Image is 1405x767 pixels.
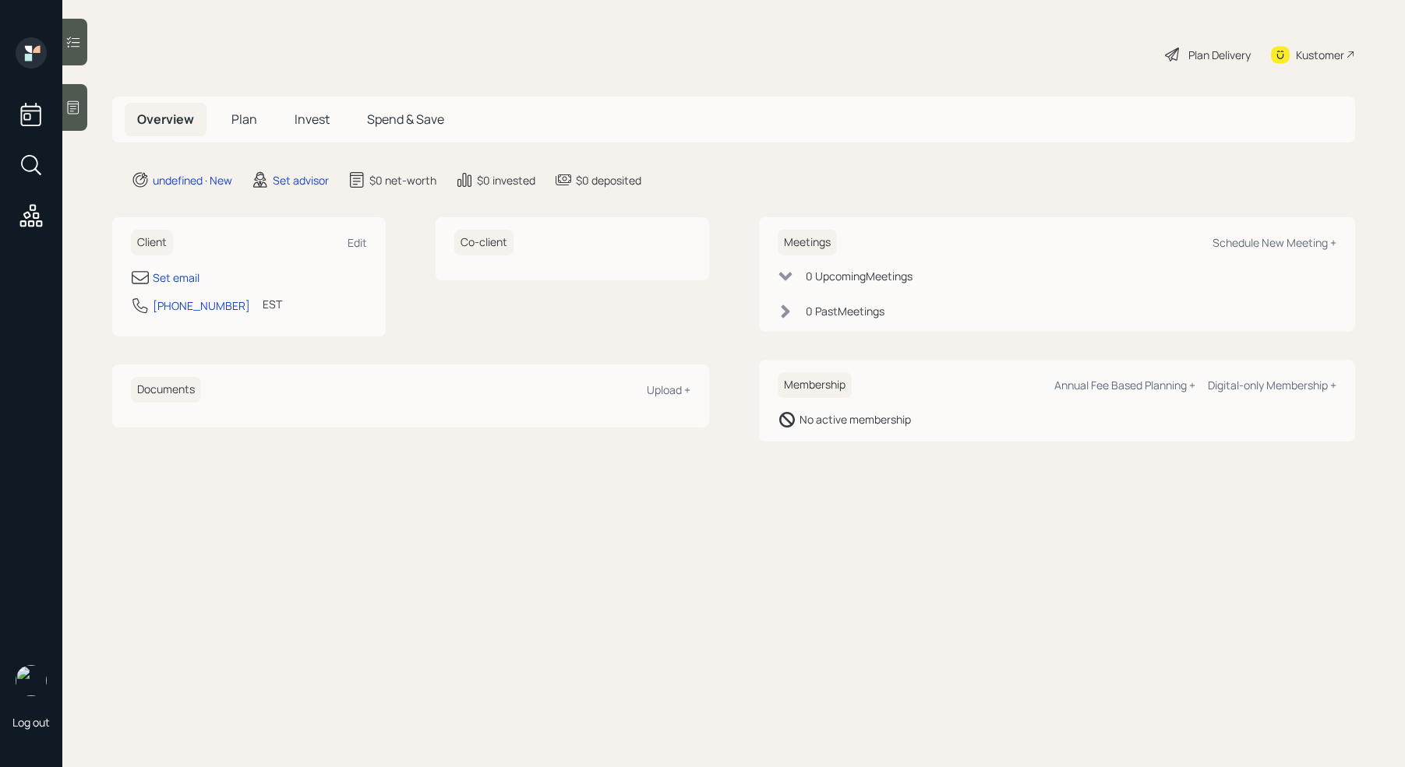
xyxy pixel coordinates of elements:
div: 0 Upcoming Meeting s [806,268,913,284]
div: Upload + [647,382,690,397]
span: Invest [295,111,330,128]
div: $0 invested [477,172,535,188]
div: undefined · New [153,172,232,188]
h6: Meetings [778,230,837,255]
div: [PHONE_NUMBER] [153,297,250,314]
div: Digital-only Membership + [1208,378,1336,392]
div: EST [263,296,282,312]
div: Schedule New Meeting + [1213,235,1336,250]
span: Overview [137,111,194,128]
h6: Client [131,230,173,255]
h6: Membership [778,372,852,398]
span: Spend & Save [367,111,444,128]
h6: Documents [131,377,201,403]
div: Log out [12,715,50,730]
div: Set email [153,269,199,286]
h6: Co-client [454,230,514,255]
div: Plan Delivery [1188,47,1251,63]
div: $0 deposited [576,172,641,188]
div: 0 Past Meeting s [806,303,884,319]
div: Kustomer [1296,47,1344,63]
div: Set advisor [273,172,329,188]
img: retirable_logo.png [16,665,47,696]
span: Plan [231,111,257,128]
div: Annual Fee Based Planning + [1054,378,1195,392]
div: No active membership [800,411,911,427]
div: $0 net-worth [369,172,436,188]
div: Edit [348,235,367,250]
